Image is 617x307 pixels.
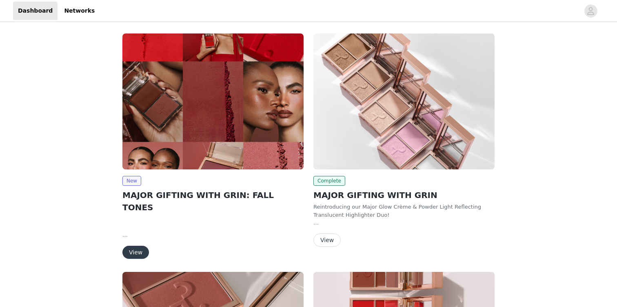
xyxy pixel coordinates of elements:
a: View [122,249,149,256]
button: View [122,246,149,259]
h2: MAJOR GIFTING WITH GRIN: FALL TONES [122,189,304,214]
h2: MAJOR GIFTING WITH GRIN [313,189,495,201]
img: Patrick Ta Beauty [122,33,304,169]
p: Reintroducing our Major Glow Crème & Powder Light Reflecting Translucent Highlighter Duo! [313,203,495,219]
span: Complete [313,176,345,186]
img: Patrick Ta Beauty [313,33,495,169]
span: New [122,176,141,186]
a: Networks [59,2,100,20]
a: View [313,237,341,243]
a: Dashboard [13,2,58,20]
div: avatar [587,4,595,18]
button: View [313,234,341,247]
